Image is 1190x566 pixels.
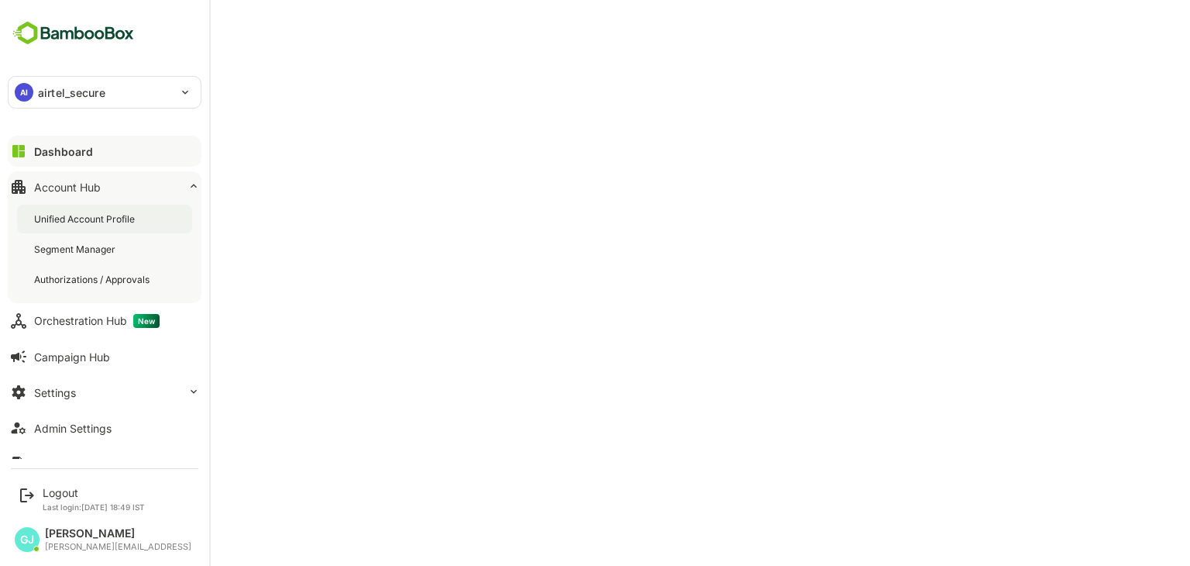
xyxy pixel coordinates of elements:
div: [PERSON_NAME][EMAIL_ADDRESS] [45,542,191,552]
div: AI [15,83,33,102]
button: Dashboard [8,136,201,167]
button: Settings [8,377,201,408]
button: Account Hub [8,171,201,202]
button: Admin Settings [8,412,201,443]
button: Campaign Hub [8,341,201,372]
div: [PERSON_NAME] [45,527,191,540]
img: BambooboxFullLogoMark.5f36c76dfaba33ec1ec1367b70bb1252.svg [8,19,139,48]
div: Logout [43,486,145,499]
div: Campaign Hub [34,350,110,364]
p: Last login: [DATE] 18:49 IST [43,502,145,512]
button: Internal Pages [8,448,201,479]
p: airtel_secure [38,85,105,101]
div: Orchestration Hub [34,314,160,328]
div: Unified Account Profile [34,212,138,226]
div: Account Hub [34,181,101,194]
div: AIairtel_secure [9,77,201,108]
div: Authorizations / Approvals [34,273,153,286]
div: GJ [15,527,40,552]
span: New [133,314,160,328]
div: Internal Pages [34,457,107,471]
button: Orchestration HubNew [8,305,201,336]
div: Dashboard [34,145,93,158]
div: Settings [34,386,76,399]
div: Segment Manager [34,243,119,256]
div: Admin Settings [34,422,112,435]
